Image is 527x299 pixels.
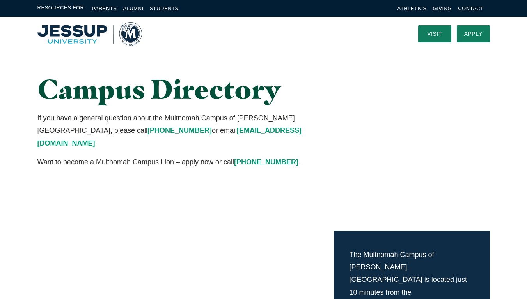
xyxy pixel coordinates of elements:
[37,4,86,13] span: Resources For:
[37,22,142,46] img: Multnomah University Logo
[147,127,212,134] a: [PHONE_NUMBER]
[418,25,451,42] a: Visit
[397,5,427,11] a: Athletics
[37,112,334,149] p: If you have a general question about the Multnomah Campus of [PERSON_NAME][GEOGRAPHIC_DATA], plea...
[92,5,117,11] a: Parents
[458,5,483,11] a: Contact
[37,156,334,168] p: Want to become a Multnomah Campus Lion – apply now or call .
[37,74,334,104] h1: Campus Directory
[123,5,143,11] a: Alumni
[234,158,298,166] a: [PHONE_NUMBER]
[150,5,179,11] a: Students
[433,5,452,11] a: Giving
[37,127,302,147] a: [EMAIL_ADDRESS][DOMAIN_NAME]
[457,25,490,42] a: Apply
[37,22,142,46] a: Home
